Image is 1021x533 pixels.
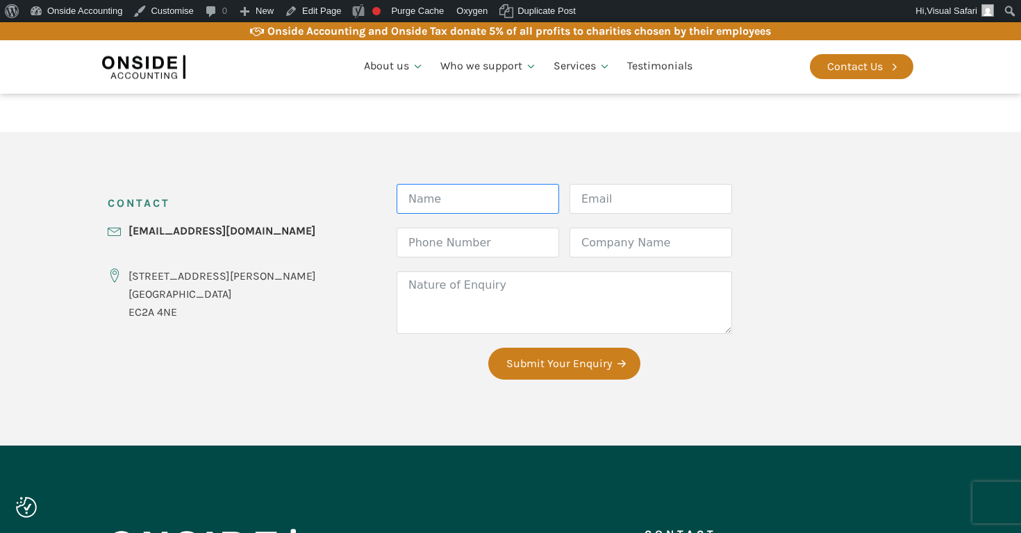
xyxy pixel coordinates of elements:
span: Visual Safari [927,6,977,16]
h3: CONTACT [108,184,170,222]
input: Phone Number [397,228,559,257]
a: Services [545,43,619,90]
input: Company Name [570,228,732,257]
button: Submit Your Enquiry [488,348,640,380]
button: Consent Preferences [16,497,37,518]
div: [STREET_ADDRESS][PERSON_NAME] [GEOGRAPHIC_DATA] EC2A 4NE [128,267,316,321]
a: Who we support [432,43,545,90]
textarea: Nature of Enquiry [397,271,732,334]
img: Revisit consent button [16,497,37,518]
div: Onside Accounting and Onside Tax donate 5% of all profits to charities chosen by their employees [267,22,771,40]
div: Contact Us [827,58,883,76]
a: Testimonials [619,43,701,90]
a: Contact Us [810,54,913,79]
a: [EMAIL_ADDRESS][DOMAIN_NAME] [128,222,315,240]
img: Onside Accounting [102,51,185,83]
input: Email [570,184,732,214]
input: Name [397,184,559,214]
div: Focus keyphrase not set [372,7,381,15]
a: About us [356,43,432,90]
